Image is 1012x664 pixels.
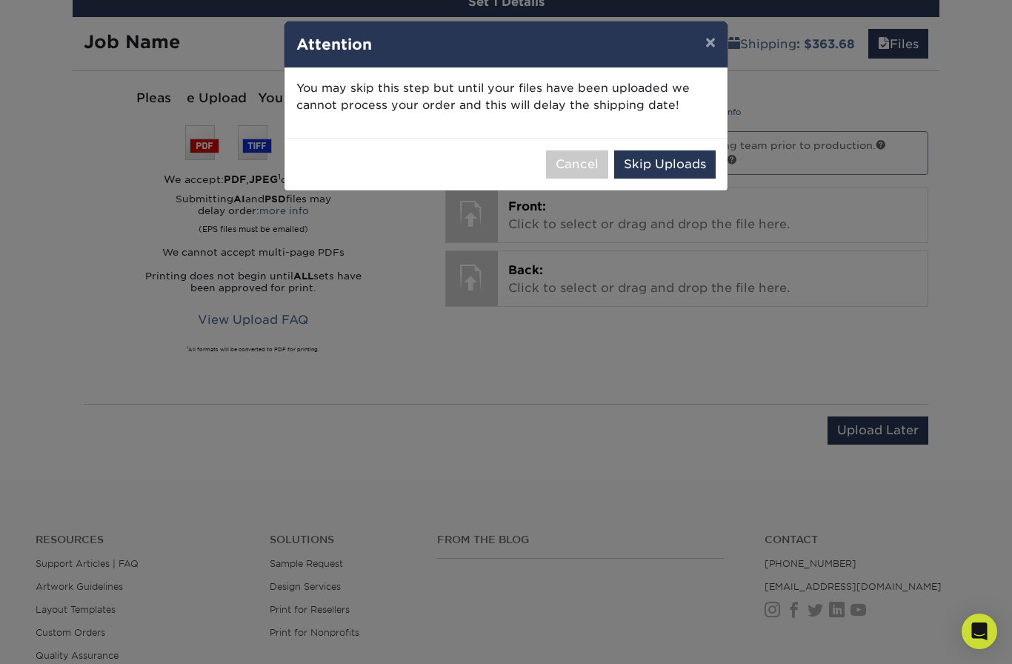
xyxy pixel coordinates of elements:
[296,80,716,114] p: You may skip this step but until your files have been uploaded we cannot process your order and t...
[614,150,716,179] button: Skip Uploads
[962,614,997,649] div: Open Intercom Messenger
[693,21,728,63] button: ×
[296,33,716,56] h4: Attention
[546,150,608,179] button: Cancel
